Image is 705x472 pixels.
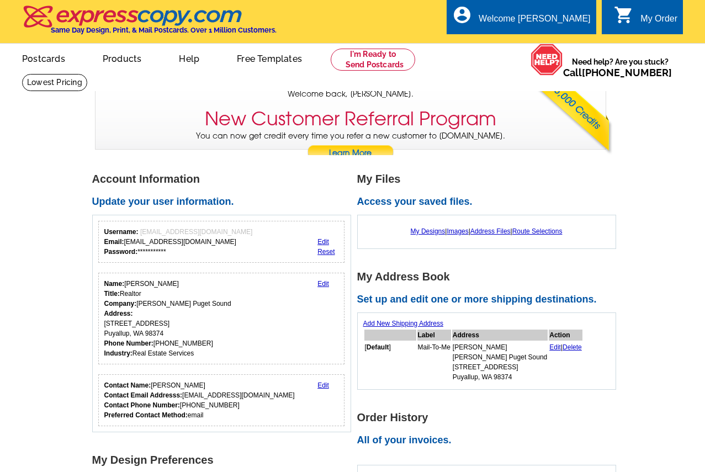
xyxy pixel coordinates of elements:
[317,238,329,246] a: Edit
[307,145,394,162] a: Learn More
[104,401,180,409] strong: Contact Phone Number:
[92,196,357,208] h2: Update your user information.
[512,227,563,235] a: Route Selections
[317,280,329,288] a: Edit
[104,280,125,288] strong: Name:
[98,273,345,364] div: Your personal details.
[104,300,137,307] strong: Company:
[363,221,610,242] div: | | |
[104,411,188,419] strong: Preferred Contact Method:
[219,45,320,71] a: Free Templates
[104,340,153,347] strong: Phone Number:
[364,342,416,383] td: [ ]
[549,330,582,341] th: Action
[411,227,446,235] a: My Designs
[317,381,329,389] a: Edit
[417,330,451,341] th: Label
[4,45,83,71] a: Postcards
[357,294,622,306] h2: Set up and edit one or more shipping destinations.
[614,12,677,26] a: shopping_cart My Order
[563,56,677,78] span: Need help? Are you stuck?
[98,374,345,426] div: Who should we contact regarding order issues?
[104,391,183,399] strong: Contact Email Addresss:
[140,228,252,236] span: [EMAIL_ADDRESS][DOMAIN_NAME]
[357,434,622,447] h2: All of your invoices.
[104,279,231,358] div: [PERSON_NAME] Realtor [PERSON_NAME] Puget Sound [STREET_ADDRESS] Puyallup, WA 98374 [PHONE_NUMBER...
[417,342,451,383] td: Mail-To-Me
[363,320,443,327] a: Add New Shipping Address
[92,454,357,466] h1: My Design Preferences
[104,248,138,256] strong: Password:
[104,238,124,246] strong: Email:
[357,412,622,423] h1: Order History
[357,196,622,208] h2: Access your saved files.
[96,130,606,162] p: You can now get credit every time you refer a new customer to [DOMAIN_NAME].
[614,5,634,25] i: shopping_cart
[104,381,151,389] strong: Contact Name:
[98,221,345,263] div: Your login information.
[92,173,357,185] h1: Account Information
[479,14,590,29] div: Welcome [PERSON_NAME]
[85,45,160,71] a: Products
[582,67,672,78] a: [PHONE_NUMBER]
[563,67,672,78] span: Call
[104,228,139,236] strong: Username:
[452,342,548,383] td: [PERSON_NAME] [PERSON_NAME] Puget Sound [STREET_ADDRESS] Puyallup, WA 98374
[452,330,548,341] th: Address
[51,26,277,34] h4: Same Day Design, Print, & Mail Postcards. Over 1 Million Customers.
[317,248,335,256] a: Reset
[22,13,277,34] a: Same Day Design, Print, & Mail Postcards. Over 1 Million Customers.
[549,342,582,383] td: |
[288,88,414,100] span: Welcome back, [PERSON_NAME].
[447,227,468,235] a: Images
[470,227,511,235] a: Address Files
[640,14,677,29] div: My Order
[357,173,622,185] h1: My Files
[104,310,133,317] strong: Address:
[563,343,582,351] a: Delete
[205,108,496,130] h3: New Customer Referral Program
[104,290,120,298] strong: Title:
[104,349,132,357] strong: Industry:
[357,271,622,283] h1: My Address Book
[367,343,389,351] b: Default
[549,343,561,351] a: Edit
[531,44,563,76] img: help
[104,380,295,420] div: [PERSON_NAME] [EMAIL_ADDRESS][DOMAIN_NAME] [PHONE_NUMBER] email
[452,5,472,25] i: account_circle
[161,45,217,71] a: Help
